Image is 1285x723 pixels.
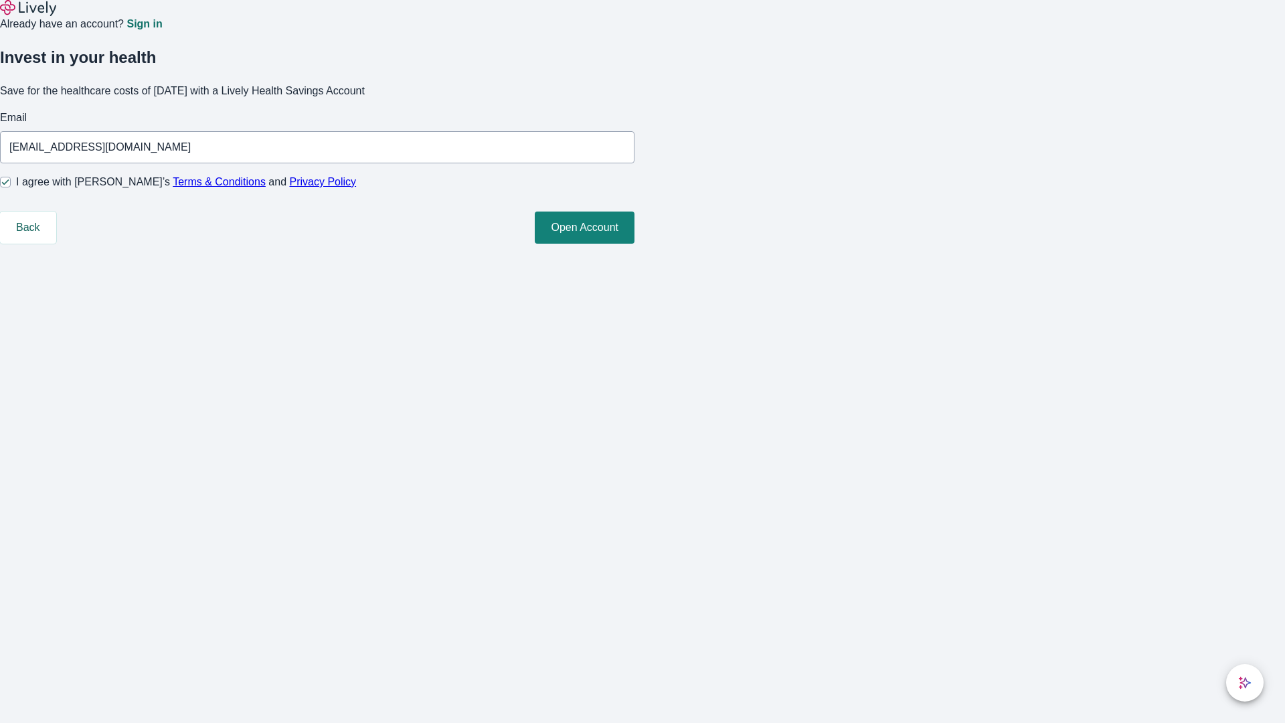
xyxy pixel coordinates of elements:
a: Privacy Policy [290,176,357,187]
button: Open Account [535,212,634,244]
svg: Lively AI Assistant [1238,676,1252,690]
span: I agree with [PERSON_NAME]’s and [16,174,356,190]
button: chat [1226,664,1264,702]
a: Terms & Conditions [173,176,266,187]
a: Sign in [126,19,162,29]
